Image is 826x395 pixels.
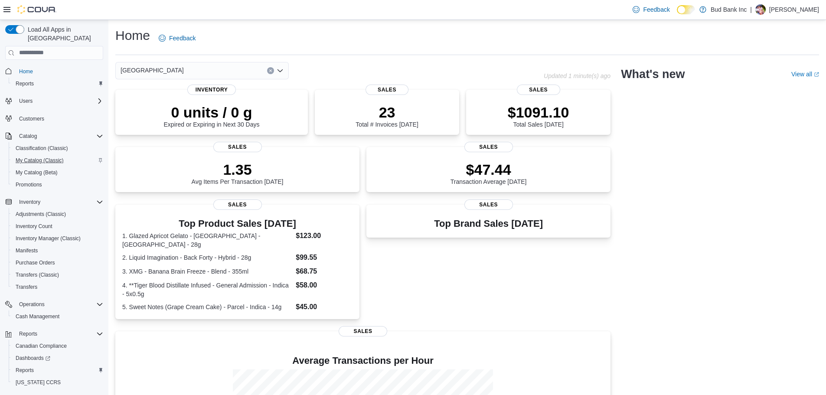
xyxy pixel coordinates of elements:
[755,4,766,15] div: Darren Lopes
[16,66,36,77] a: Home
[544,72,611,79] p: Updated 1 minute(s) ago
[9,142,107,154] button: Classification (Classic)
[12,78,103,89] span: Reports
[24,25,103,42] span: Load All Apps in [GEOGRAPHIC_DATA]
[12,245,103,256] span: Manifests
[9,232,107,245] button: Inventory Manager (Classic)
[16,131,40,141] button: Catalog
[451,161,527,185] div: Transaction Average [DATE]
[121,65,184,75] span: [GEOGRAPHIC_DATA]
[12,233,84,244] a: Inventory Manager (Classic)
[16,355,50,362] span: Dashboards
[122,281,292,298] dt: 4. **Tiger Blood Distillate Infused - General Admission - Indica - 5x0.5g
[16,299,103,310] span: Operations
[9,352,107,364] a: Dashboards
[769,4,819,15] p: [PERSON_NAME]
[164,104,260,128] div: Expired or Expiring in Next 30 Days
[296,280,353,291] dd: $58.00
[12,209,103,219] span: Adjustments (Classic)
[16,96,103,106] span: Users
[19,115,44,122] span: Customers
[12,78,37,89] a: Reports
[9,340,107,352] button: Canadian Compliance
[19,330,37,337] span: Reports
[213,199,262,210] span: Sales
[12,221,103,232] span: Inventory Count
[19,301,45,308] span: Operations
[12,311,103,322] span: Cash Management
[16,181,42,188] span: Promotions
[164,104,260,121] p: 0 units / 0 g
[155,29,199,47] a: Feedback
[12,180,46,190] a: Promotions
[12,353,54,363] a: Dashboards
[16,367,34,374] span: Reports
[2,112,107,125] button: Customers
[2,130,107,142] button: Catalog
[12,377,64,388] a: [US_STATE] CCRS
[711,4,747,15] p: Bud Bank Inc
[267,67,274,74] button: Clear input
[16,299,48,310] button: Operations
[12,365,37,375] a: Reports
[16,235,81,242] span: Inventory Manager (Classic)
[16,329,41,339] button: Reports
[12,365,103,375] span: Reports
[122,232,292,249] dt: 1. Glazed Apricot Gelato - [GEOGRAPHIC_DATA] - [GEOGRAPHIC_DATA] - 28g
[464,199,513,210] span: Sales
[9,166,107,179] button: My Catalog (Beta)
[12,221,56,232] a: Inventory Count
[12,311,63,322] a: Cash Management
[9,220,107,232] button: Inventory Count
[517,85,560,95] span: Sales
[12,180,103,190] span: Promotions
[16,80,34,87] span: Reports
[621,67,685,81] h2: What's new
[9,154,107,166] button: My Catalog (Classic)
[122,267,292,276] dt: 3. XMG - Banana Brain Freeze - Blend - 355ml
[9,281,107,293] button: Transfers
[169,34,196,42] span: Feedback
[16,223,52,230] span: Inventory Count
[2,298,107,310] button: Operations
[12,167,103,178] span: My Catalog (Beta)
[296,252,353,263] dd: $99.55
[9,179,107,191] button: Promotions
[16,329,103,339] span: Reports
[814,72,819,77] svg: External link
[12,155,103,166] span: My Catalog (Classic)
[339,326,387,336] span: Sales
[17,5,56,14] img: Cova
[12,353,103,363] span: Dashboards
[16,313,59,320] span: Cash Management
[16,145,68,152] span: Classification (Classic)
[16,259,55,266] span: Purchase Orders
[9,310,107,323] button: Cash Management
[16,114,48,124] a: Customers
[19,98,33,104] span: Users
[296,266,353,277] dd: $68.75
[192,161,284,178] p: 1.35
[9,245,107,257] button: Manifests
[277,67,284,74] button: Open list of options
[16,271,59,278] span: Transfers (Classic)
[12,245,41,256] a: Manifests
[12,143,103,153] span: Classification (Classic)
[12,258,103,268] span: Purchase Orders
[192,161,284,185] div: Avg Items Per Transaction [DATE]
[356,104,418,121] p: 23
[791,71,819,78] a: View allExternal link
[16,379,61,386] span: [US_STATE] CCRS
[9,257,107,269] button: Purchase Orders
[12,155,67,166] a: My Catalog (Classic)
[16,157,64,164] span: My Catalog (Classic)
[12,270,62,280] a: Transfers (Classic)
[464,142,513,152] span: Sales
[19,68,33,75] span: Home
[19,199,40,206] span: Inventory
[2,65,107,78] button: Home
[9,376,107,388] button: [US_STATE] CCRS
[16,197,44,207] button: Inventory
[122,356,604,366] h4: Average Transactions per Hour
[366,85,409,95] span: Sales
